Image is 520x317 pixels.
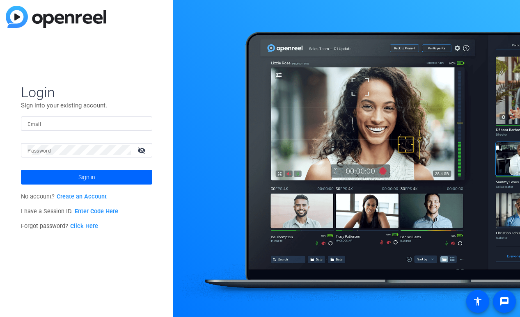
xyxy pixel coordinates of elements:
span: Forgot password? [21,223,98,230]
mat-label: Password [27,148,51,154]
mat-icon: visibility_off [133,144,152,156]
span: I have a Session ID. [21,208,118,215]
span: Login [21,84,152,101]
mat-icon: accessibility [473,296,483,306]
span: No account? [21,193,107,200]
a: Enter Code Here [75,208,118,215]
a: Create an Account [57,193,107,200]
p: Sign into your existing account. [21,101,152,110]
img: blue-gradient.svg [6,6,106,28]
mat-label: Email [27,121,41,127]
mat-icon: message [499,296,509,306]
button: Sign in [21,170,152,185]
input: Enter Email Address [27,119,146,128]
span: Sign in [78,167,95,187]
a: Click Here [70,223,98,230]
